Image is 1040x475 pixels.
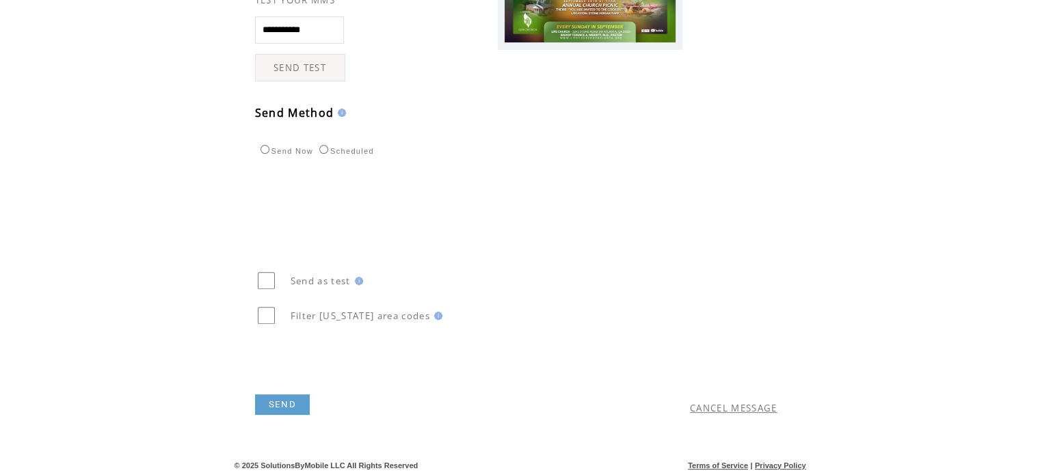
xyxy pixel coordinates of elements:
img: help.gif [430,312,442,320]
a: SEND [255,394,310,415]
input: Scheduled [319,145,328,154]
img: help.gif [334,109,346,117]
span: Send as test [291,275,351,287]
a: SEND TEST [255,54,345,81]
img: help.gif [351,277,363,285]
span: Filter [US_STATE] area codes [291,310,430,322]
a: Privacy Policy [755,461,806,470]
span: © 2025 SolutionsByMobile LLC All Rights Reserved [235,461,418,470]
span: Send Method [255,105,334,120]
label: Send Now [257,147,313,155]
input: Send Now [261,145,269,154]
a: CANCEL MESSAGE [690,402,777,414]
a: Terms of Service [688,461,748,470]
span: | [750,461,752,470]
label: Scheduled [316,147,374,155]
